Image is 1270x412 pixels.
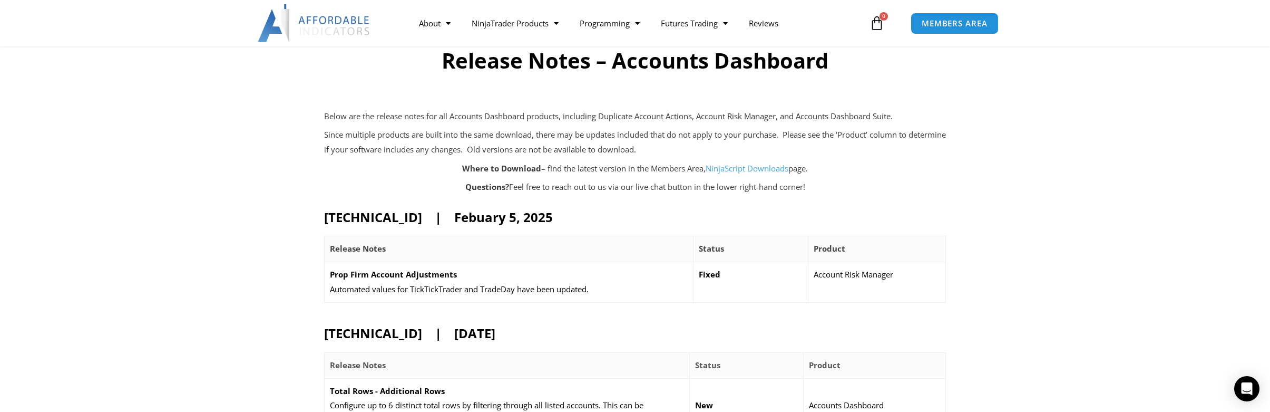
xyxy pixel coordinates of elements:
a: 0 [854,8,900,39]
nav: Menu [408,11,867,35]
a: Futures Trading [650,11,738,35]
strong: Where to Download [462,163,541,174]
span: 0 [880,12,888,21]
div: Open Intercom Messenger [1234,376,1259,401]
strong: Fixed [699,269,720,280]
strong: Release Notes [330,243,386,254]
strong: Product [809,360,841,370]
span: MEMBERS AREA [922,20,988,27]
p: Below are the release notes for all Accounts Dashboard products, including Duplicate Account Acti... [324,109,946,124]
img: LogoAI | Affordable Indicators – NinjaTrader [258,4,371,42]
a: MEMBERS AREA [911,13,999,34]
strong: Status [695,360,720,370]
p: Since multiple products are built into the same download, there may be updates included that do n... [324,128,946,157]
p: Feel free to reach out to us via our live chat button in the lower right-hand corner! [324,180,946,195]
strong: Prop Firm Account Adjustments [330,269,457,280]
strong: Status [699,243,724,254]
strong: Questions? [465,181,509,192]
h2: [TECHNICAL_ID] | Febuary 5, 2025 [324,209,946,225]
a: About [408,11,461,35]
strong: New [695,400,713,410]
a: NinjaScript Downloads [706,163,788,174]
h1: Release Notes – Accounts Dashboard [286,46,984,75]
strong: Release Notes [330,360,386,370]
a: Reviews [738,11,789,35]
p: Account Risk Manager [814,267,940,282]
h2: [TECHNICAL_ID] | [DATE] [324,325,946,341]
p: Automated values for TickTickTrader and TradeDay have been updated. [330,282,688,297]
strong: Total Rows - Additional Rows [330,386,445,396]
strong: Product [814,243,845,254]
a: NinjaTrader Products [461,11,569,35]
p: – find the latest version in the Members Area, page. [324,161,946,176]
a: Programming [569,11,650,35]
